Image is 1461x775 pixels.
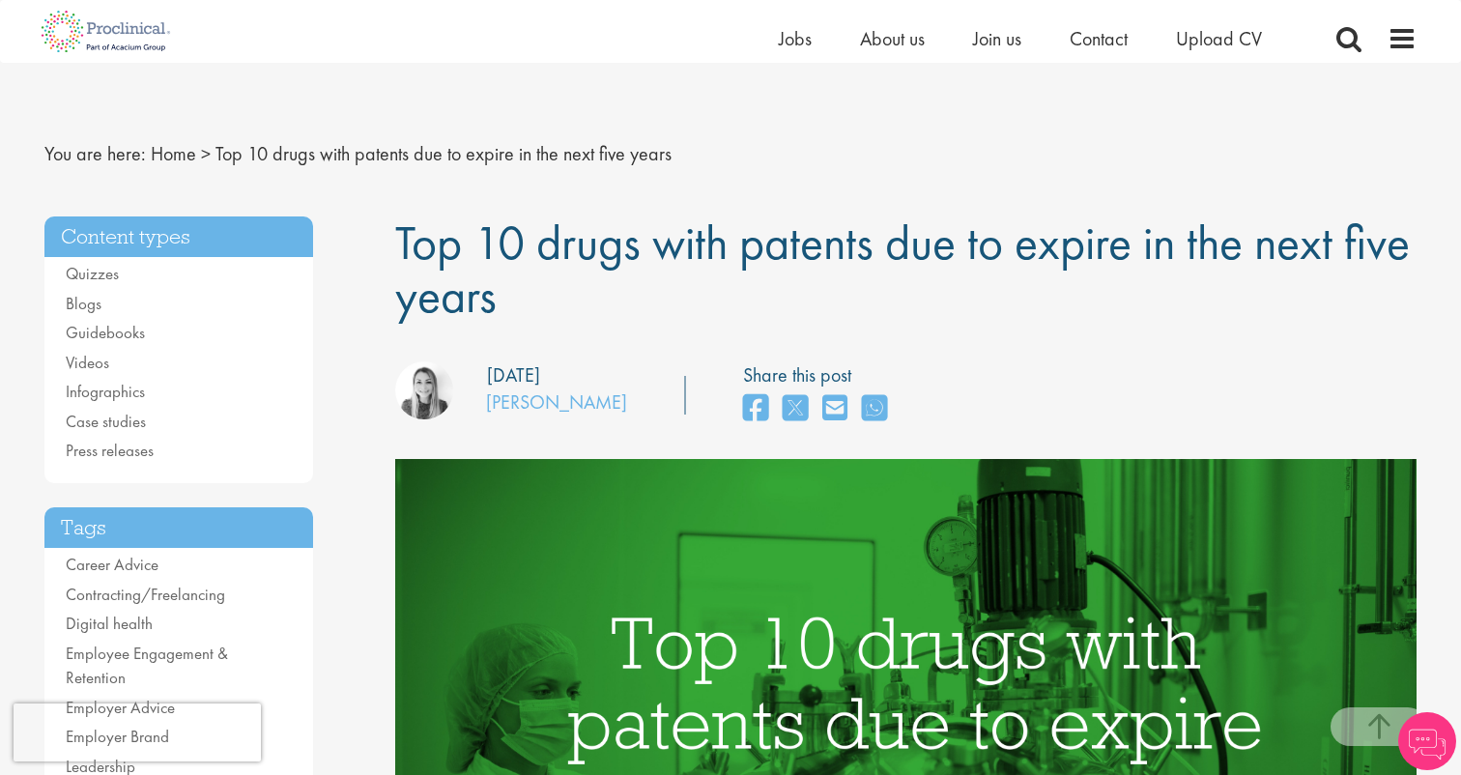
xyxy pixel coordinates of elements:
a: Digital health [66,613,153,634]
span: You are here: [44,141,146,166]
a: Employee Engagement & Retention [66,643,228,689]
div: [DATE] [487,361,540,389]
a: Videos [66,352,109,373]
a: [PERSON_NAME] [486,389,627,415]
a: Upload CV [1176,26,1262,51]
a: Contracting/Freelancing [66,584,225,605]
img: Hannah Burke [395,361,453,419]
a: Join us [973,26,1021,51]
a: Jobs [779,26,812,51]
a: Employer Advice [66,697,175,718]
a: Guidebooks [66,322,145,343]
a: Press releases [66,440,154,461]
a: Case studies [66,411,146,432]
a: breadcrumb link [151,141,196,166]
h3: Tags [44,507,313,549]
a: Blogs [66,293,101,314]
h3: Content types [44,216,313,258]
a: share on email [822,388,847,430]
a: Contact [1070,26,1128,51]
label: Share this post [743,361,897,389]
a: Career Advice [66,554,158,575]
a: Infographics [66,381,145,402]
span: Top 10 drugs with patents due to expire in the next five years [395,212,1410,327]
a: About us [860,26,925,51]
img: Chatbot [1398,712,1456,770]
span: > [201,141,211,166]
span: Top 10 drugs with patents due to expire in the next five years [215,141,672,166]
a: Quizzes [66,263,119,284]
a: share on whats app [862,388,887,430]
a: share on facebook [743,388,768,430]
a: share on twitter [783,388,808,430]
iframe: reCAPTCHA [14,703,261,761]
